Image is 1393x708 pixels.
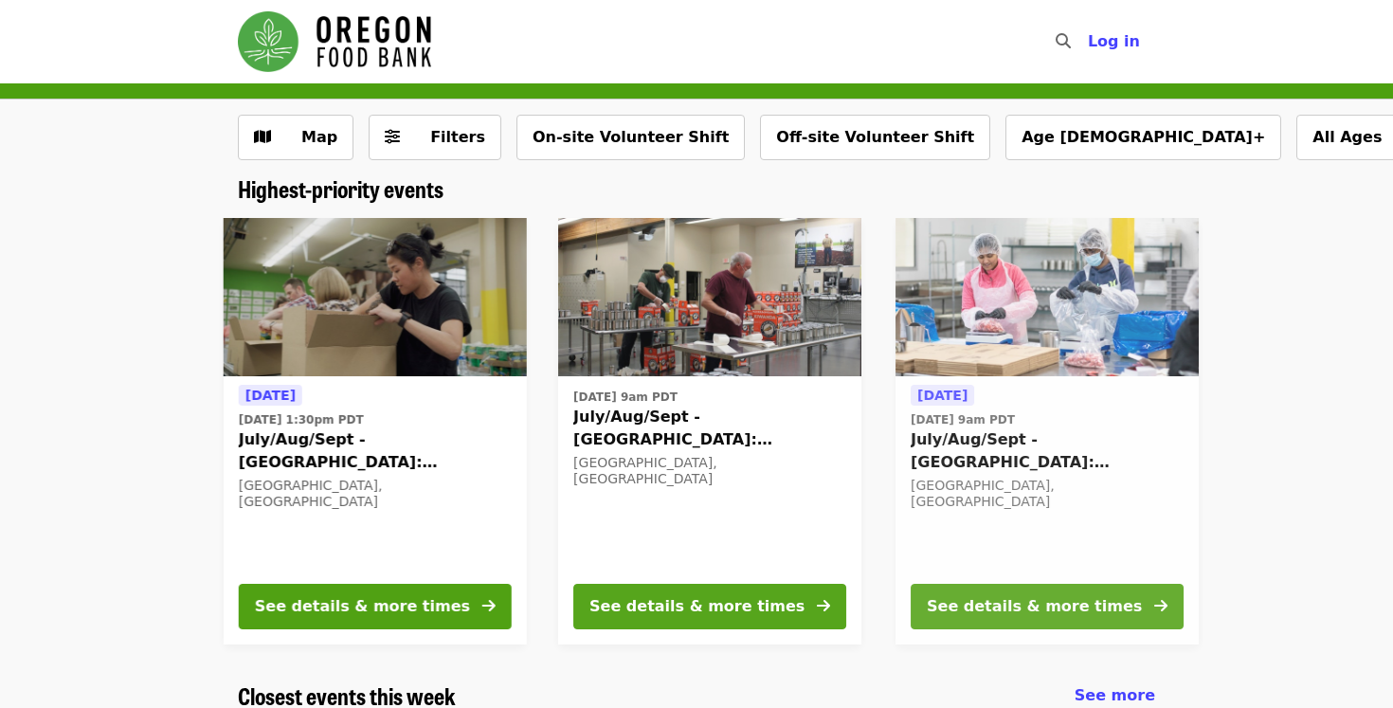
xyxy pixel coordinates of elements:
[238,172,443,205] span: Highest-priority events
[482,597,496,615] i: arrow-right icon
[239,411,364,428] time: [DATE] 1:30pm PDT
[1005,115,1281,160] button: Age [DEMOGRAPHIC_DATA]+
[573,455,846,487] div: [GEOGRAPHIC_DATA], [GEOGRAPHIC_DATA]
[917,388,968,403] span: [DATE]
[1154,597,1167,615] i: arrow-right icon
[238,11,431,72] img: Oregon Food Bank - Home
[238,175,443,203] a: Highest-priority events
[895,218,1199,377] img: July/Aug/Sept - Beaverton: Repack/Sort (age 10+) organized by Oregon Food Bank
[573,406,846,451] span: July/Aug/Sept - [GEOGRAPHIC_DATA]: Repack/Sort (age [DEMOGRAPHIC_DATA]+)
[224,218,527,377] img: July/Aug/Sept - Portland: Repack/Sort (age 8+) organized by Oregon Food Bank
[573,584,846,629] button: See details & more times
[1082,19,1097,64] input: Search
[817,597,830,615] i: arrow-right icon
[895,218,1199,644] a: See details for "July/Aug/Sept - Beaverton: Repack/Sort (age 10+)"
[239,428,512,474] span: July/Aug/Sept - [GEOGRAPHIC_DATA]: Repack/Sort (age [DEMOGRAPHIC_DATA]+)
[369,115,501,160] button: Filters (0 selected)
[385,128,400,146] i: sliders-h icon
[911,478,1184,510] div: [GEOGRAPHIC_DATA], [GEOGRAPHIC_DATA]
[911,428,1184,474] span: July/Aug/Sept - [GEOGRAPHIC_DATA]: Repack/Sort (age [DEMOGRAPHIC_DATA]+)
[239,584,512,629] button: See details & more times
[255,595,470,618] div: See details & more times
[224,218,527,644] a: See details for "July/Aug/Sept - Portland: Repack/Sort (age 8+)"
[589,595,805,618] div: See details & more times
[1056,32,1071,50] i: search icon
[238,115,353,160] button: Show map view
[301,128,337,146] span: Map
[760,115,990,160] button: Off-site Volunteer Shift
[911,584,1184,629] button: See details & more times
[558,218,861,377] img: July/Aug/Sept - Portland: Repack/Sort (age 16+) organized by Oregon Food Bank
[1075,686,1155,704] span: See more
[573,389,678,406] time: [DATE] 9am PDT
[430,128,485,146] span: Filters
[239,478,512,510] div: [GEOGRAPHIC_DATA], [GEOGRAPHIC_DATA]
[558,218,861,644] a: See details for "July/Aug/Sept - Portland: Repack/Sort (age 16+)"
[1073,23,1155,61] button: Log in
[1075,684,1155,707] a: See more
[911,411,1015,428] time: [DATE] 9am PDT
[516,115,745,160] button: On-site Volunteer Shift
[254,128,271,146] i: map icon
[1088,32,1140,50] span: Log in
[223,175,1170,203] div: Highest-priority events
[927,595,1142,618] div: See details & more times
[245,388,296,403] span: [DATE]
